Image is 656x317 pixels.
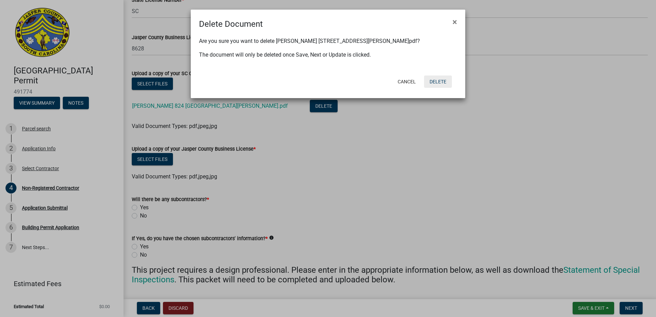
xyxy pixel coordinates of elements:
button: Delete [424,75,452,88]
button: Close [447,12,462,32]
p: The document will only be deleted once Save, Next or Update is clicked. [199,51,457,59]
p: Are you sure you want to delete [PERSON_NAME] [STREET_ADDRESS][PERSON_NAME]pdf? [199,37,457,45]
h4: Delete Document [199,18,263,30]
span: × [453,17,457,27]
button: Cancel [392,75,421,88]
